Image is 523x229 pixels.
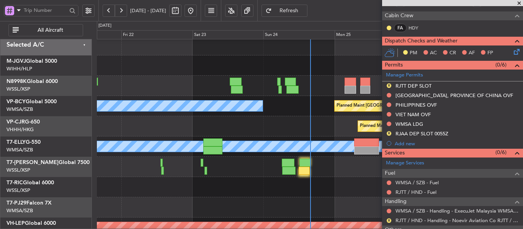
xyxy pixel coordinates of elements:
span: Refresh [273,8,305,13]
a: T7-RICGlobal 6000 [7,180,54,185]
span: Handling [385,197,407,206]
div: WMSA LDG [396,121,423,127]
div: PHILIPPINES OVF [396,102,437,108]
div: RJTT DEP SLOT [396,83,431,89]
a: WSSL/XSP [7,187,30,194]
span: Services [385,149,405,158]
span: T7-ELLY [7,140,26,145]
span: VP-CJR [7,119,25,125]
a: RJTT / HND - Fuel [396,189,436,195]
a: T7-[PERSON_NAME]Global 7500 [7,160,90,165]
div: Sun 24 [263,30,334,39]
span: Cabin Crew [385,11,413,20]
a: Manage Services [386,159,424,167]
button: R [387,83,391,88]
a: WSSL/XSP [7,86,30,93]
a: VH-LEPGlobal 6000 [7,221,56,226]
span: (0/6) [495,148,507,156]
div: Fri 22 [121,30,192,39]
span: AF [469,49,475,57]
a: T7-PJ29Falcon 7X [7,200,52,206]
a: WMSA/SZB [7,207,33,214]
a: Manage Permits [386,71,423,79]
a: VHHH/HKG [7,126,34,133]
span: VH-LEP [7,221,25,226]
button: R [387,218,391,223]
span: (0/6) [495,61,507,69]
span: N8998K [7,79,27,84]
a: HDY [409,24,426,31]
span: Permits [385,61,403,70]
div: [DATE] [98,23,111,29]
span: Dispatch Checks and Weather [385,37,458,45]
button: All Aircraft [8,24,83,36]
span: VP-BCY [7,99,26,104]
span: M-JGVJ [7,58,26,64]
div: VIET NAM OVF [396,111,431,118]
button: Refresh [261,5,307,17]
a: WMSA / SZB - Fuel [396,179,439,186]
div: Planned Maint [GEOGRAPHIC_DATA] ([GEOGRAPHIC_DATA] Intl) [337,100,464,112]
a: WMSA / SZB - Handling - ExecuJet Malaysia WMSA / SZB [396,208,519,214]
a: M-JGVJGlobal 5000 [7,58,57,64]
a: WIHH/HLP [7,65,32,72]
div: RJAA DEP SLOT 0055Z [396,130,448,137]
span: Fuel [385,169,395,178]
a: VP-CJRG-650 [7,119,40,125]
div: FA [394,24,407,32]
div: Add new [395,140,519,147]
span: T7-RIC [7,180,23,185]
input: Trip Number [24,5,67,16]
div: Planned Maint [GEOGRAPHIC_DATA] ([GEOGRAPHIC_DATA] Intl) [360,120,488,132]
span: CR [449,49,456,57]
a: VP-BCYGlobal 5000 [7,99,57,104]
span: [DATE] - [DATE] [130,7,166,14]
span: All Aircraft [20,28,80,33]
a: WSSL/XSP [7,167,30,174]
span: T7-PJ29 [7,200,26,206]
a: T7-ELLYG-550 [7,140,41,145]
span: PM [410,49,417,57]
span: FP [487,49,493,57]
div: Sat 23 [193,30,263,39]
a: WMSA/SZB [7,146,33,153]
div: Mon 25 [335,30,405,39]
button: R [387,131,391,136]
a: N8998KGlobal 6000 [7,79,58,84]
a: WMSA/SZB [7,106,33,113]
span: AC [430,49,437,57]
a: RJTT / HND - Handling - Noevir Aviation Co RJTT / HND [396,217,519,224]
div: [GEOGRAPHIC_DATA], PROVINCE OF CHINA OVF [396,92,513,99]
span: T7-[PERSON_NAME] [7,160,59,165]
